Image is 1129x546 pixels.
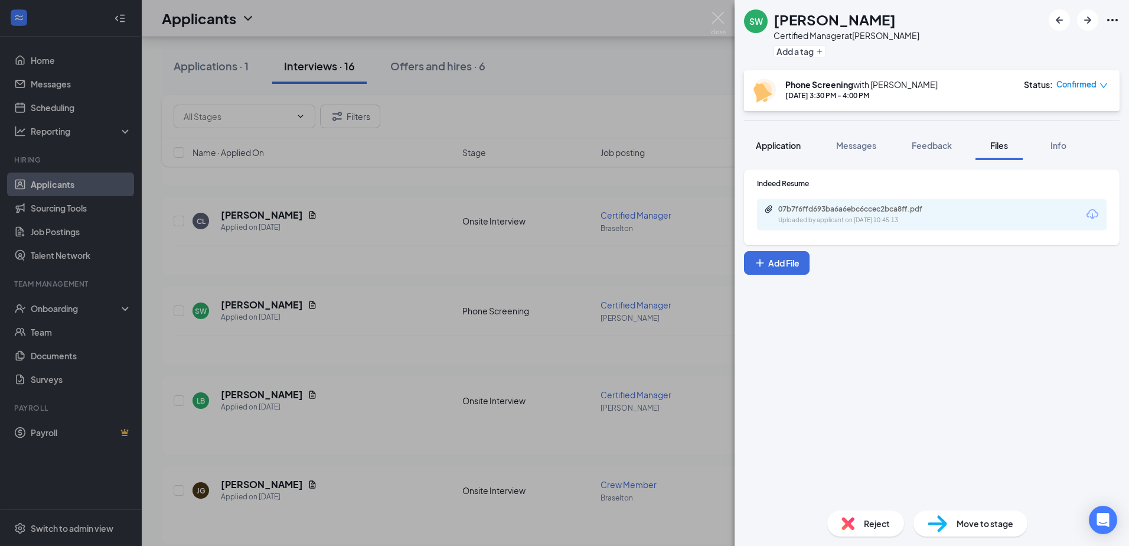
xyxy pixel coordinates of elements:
span: Reject [864,517,890,530]
div: SW [749,15,763,27]
span: Move to stage [957,517,1013,530]
svg: ArrowLeftNew [1052,13,1066,27]
div: Status : [1024,79,1053,90]
svg: Download [1085,207,1099,222]
span: Application [756,140,801,151]
svg: Plus [754,257,766,269]
div: Uploaded by applicant on [DATE] 10:45:13 [778,216,955,225]
div: with [PERSON_NAME] [785,79,938,90]
svg: Ellipses [1105,13,1120,27]
svg: Plus [816,48,823,55]
button: ArrowLeftNew [1049,9,1070,31]
button: PlusAdd a tag [774,45,826,57]
span: Files [990,140,1008,151]
button: Add FilePlus [744,251,810,275]
button: ArrowRight [1077,9,1098,31]
b: Phone Screening [785,79,853,90]
svg: ArrowRight [1081,13,1095,27]
span: down [1099,82,1108,90]
div: [DATE] 3:30 PM - 4:00 PM [785,90,938,100]
span: Feedback [912,140,952,151]
svg: Paperclip [764,204,774,214]
h1: [PERSON_NAME] [774,9,896,30]
div: Open Intercom Messenger [1089,506,1117,534]
a: Paperclip07b7f6ffd693ba6a6ebc6ccec2bca8ff.pdfUploaded by applicant on [DATE] 10:45:13 [764,204,955,225]
span: Messages [836,140,876,151]
span: Info [1050,140,1066,151]
div: Indeed Resume [757,178,1107,188]
div: 07b7f6ffd693ba6a6ebc6ccec2bca8ff.pdf [778,204,944,214]
span: Confirmed [1056,79,1097,90]
div: Certified Manager at [PERSON_NAME] [774,30,919,41]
